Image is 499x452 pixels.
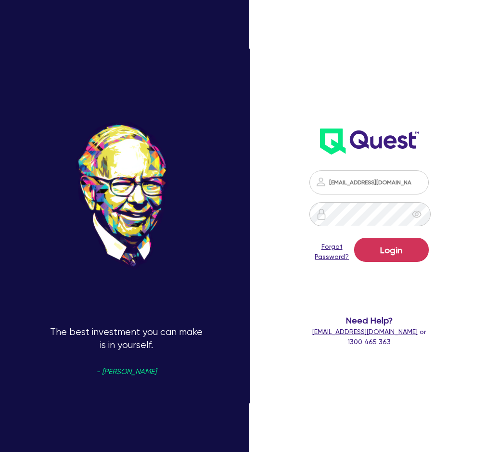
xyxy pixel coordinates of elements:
span: Need Help? [309,314,428,327]
img: icon-password [315,176,327,188]
img: icon-password [316,208,327,220]
img: wH2k97JdezQIQAAAABJRU5ErkJggg== [320,129,419,155]
span: or 1300 465 363 [312,328,426,346]
span: - [PERSON_NAME] [96,368,156,375]
span: eye [412,209,422,219]
a: Forgot Password? [309,242,354,262]
input: Email address [309,170,428,194]
a: [EMAIL_ADDRESS][DOMAIN_NAME] [312,328,418,336]
button: Login [354,238,429,262]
